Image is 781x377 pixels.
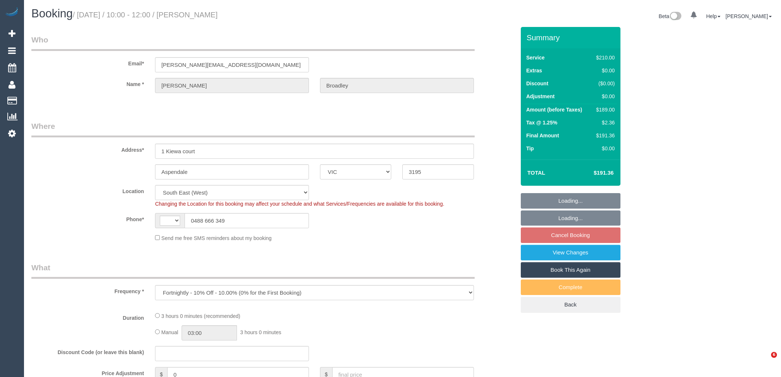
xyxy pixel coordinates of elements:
a: View Changes [521,245,620,260]
div: $191.36 [593,132,615,139]
div: $0.00 [593,67,615,74]
div: ($0.00) [593,80,615,87]
span: Manual [161,329,178,335]
div: $2.36 [593,119,615,126]
div: $0.00 [593,93,615,100]
legend: Where [31,121,475,137]
div: $0.00 [593,145,615,152]
label: Amount (before Taxes) [526,106,582,113]
span: Booking [31,7,73,20]
span: 3 hours 0 minutes [240,329,281,335]
label: Extras [526,67,542,74]
div: $189.00 [593,106,615,113]
a: Help [706,13,720,19]
label: Price Adjustment [26,367,149,377]
strong: Total [527,169,546,176]
input: Post Code* [402,164,474,179]
label: Tax @ 1.25% [526,119,557,126]
label: Duration [26,312,149,322]
h4: $191.36 [571,170,613,176]
span: 6 [771,352,777,358]
label: Final Amount [526,132,559,139]
label: Tip [526,145,534,152]
input: Suburb* [155,164,309,179]
legend: Who [31,34,475,51]
a: [PERSON_NAME] [726,13,772,19]
a: Book This Again [521,262,620,278]
label: Discount Code (or leave this blank) [26,346,149,356]
span: Changing the Location for this booking may affect your schedule and what Services/Frequencies are... [155,201,444,207]
a: Back [521,297,620,312]
img: Automaid Logo [4,7,19,18]
label: Phone* [26,213,149,223]
span: 3 hours 0 minutes (recommended) [161,313,240,319]
small: / [DATE] / 10:00 - 12:00 / [PERSON_NAME] [73,11,218,19]
label: Email* [26,57,149,67]
label: Adjustment [526,93,555,100]
label: Discount [526,80,548,87]
label: Name * [26,78,149,88]
input: First Name* [155,78,309,93]
iframe: Intercom live chat [756,352,774,370]
label: Address* [26,144,149,154]
img: New interface [669,12,681,21]
label: Location [26,185,149,195]
h3: Summary [527,33,617,42]
a: Beta [659,13,682,19]
input: Email* [155,57,309,72]
input: Last Name* [320,78,474,93]
label: Service [526,54,545,61]
div: $210.00 [593,54,615,61]
label: Frequency * [26,285,149,295]
legend: What [31,262,475,279]
input: Phone* [185,213,309,228]
span: Send me free SMS reminders about my booking [161,235,272,241]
